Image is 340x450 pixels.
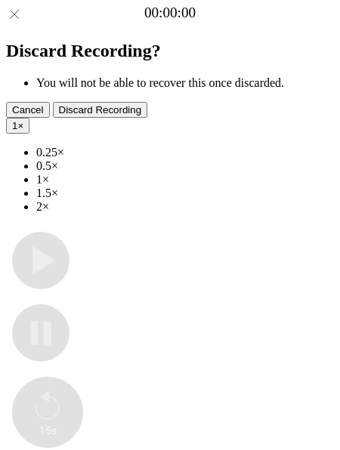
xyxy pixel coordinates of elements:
[36,146,334,159] li: 0.25×
[53,102,148,118] button: Discard Recording
[36,173,334,186] li: 1×
[6,41,334,61] h2: Discard Recording?
[6,102,50,118] button: Cancel
[36,200,334,214] li: 2×
[36,159,334,173] li: 0.5×
[36,186,334,200] li: 1.5×
[6,118,29,134] button: 1×
[144,5,196,21] a: 00:00:00
[12,120,17,131] span: 1
[36,76,334,90] li: You will not be able to recover this once discarded.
